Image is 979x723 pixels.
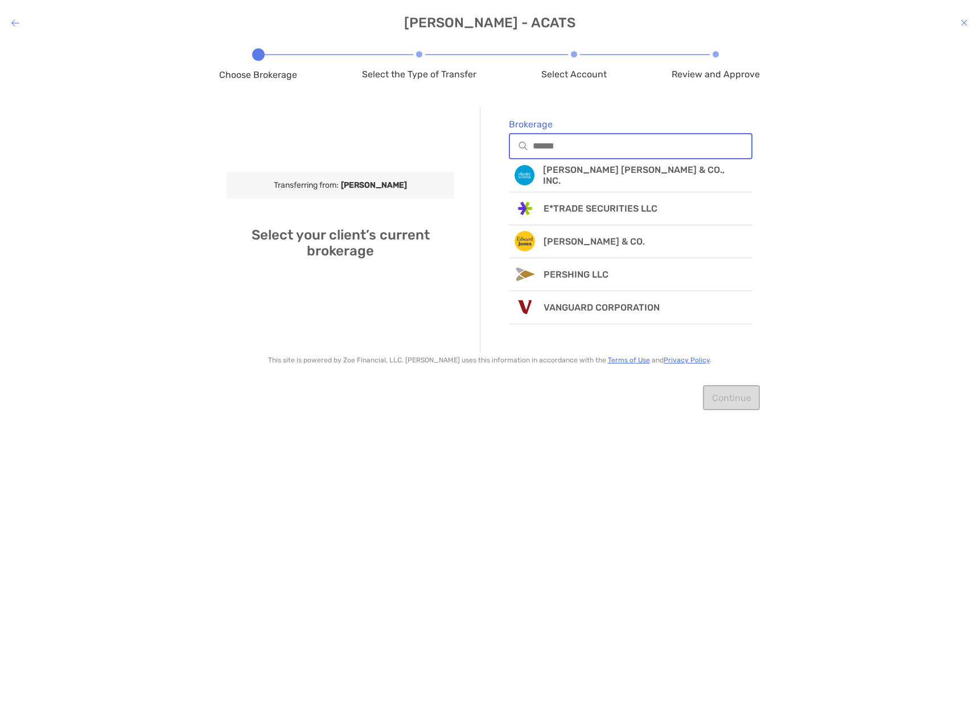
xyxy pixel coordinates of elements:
[509,119,752,130] span: Brokerage
[672,69,760,80] span: Review and Approve
[515,165,535,185] img: Broker Icon
[544,302,660,313] p: VANGUARD CORPORATION
[219,69,297,80] span: Choose Brokerage
[541,69,607,80] span: Select Account
[664,356,710,364] a: Privacy Policy
[533,141,751,151] input: Brokerageinput icon
[543,164,738,186] p: [PERSON_NAME] [PERSON_NAME] & CO., INC.
[544,236,645,247] p: [PERSON_NAME] & CO.
[519,142,528,150] img: input icon
[339,180,407,190] b: [PERSON_NAME]
[544,269,608,280] p: PERSHING LLC
[515,198,535,218] img: Broker Icon
[515,231,535,251] img: Broker Icon
[515,297,535,317] img: Broker Icon
[608,356,650,364] a: Terms of Use
[227,172,454,199] div: Transferring from:
[362,69,476,80] span: Select the Type of Transfer
[219,356,760,364] p: This site is powered by Zoe Financial, LLC. [PERSON_NAME] uses this information in accordance wit...
[227,227,454,259] h4: Select your client’s current brokerage
[515,264,535,284] img: Broker Icon
[544,203,657,214] p: E*TRADE SECURITIES LLC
